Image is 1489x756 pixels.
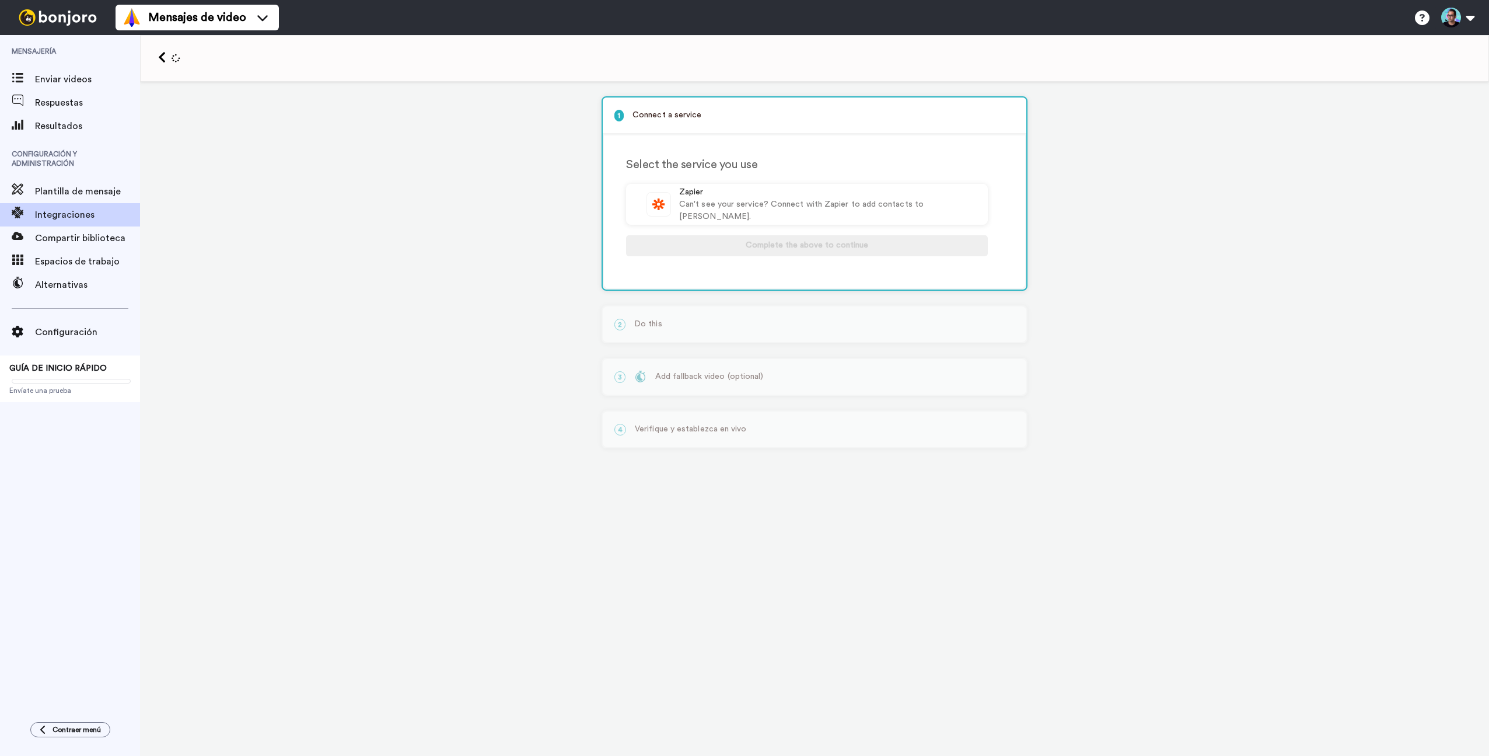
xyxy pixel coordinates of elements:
span: Integraciones [35,208,140,222]
span: Respuestas [35,96,140,110]
span: Resultados [35,119,140,133]
span: Enviar videos [35,72,140,86]
img: logo_zapier.svg [647,193,670,216]
span: GUÍA DE INICIO RÁPIDO [9,364,107,372]
span: Configuración [35,325,140,339]
button: Complete the above to continue [626,235,988,256]
span: Contraer menú [53,725,101,734]
span: Compartir biblioteca [35,231,140,245]
span: Alternativas [35,278,140,292]
font: Connect a service [632,109,701,121]
div: Zapier [679,186,976,198]
button: Contraer menú [30,722,110,737]
span: 1 [614,110,624,121]
span: Plantilla de mensaje [35,184,140,198]
img: vm-color.svg [123,8,141,27]
a: ZapierCan't see your service? Connect with Zapier to add contacts to [PERSON_NAME]. [626,184,988,225]
span: Mensajes de video [148,9,246,26]
div: Can't see your service? Connect with Zapier to add contacts to [PERSON_NAME]. [679,198,976,223]
img: bj-logo-header-white.svg [14,9,102,26]
span: Envíate una prueba [9,386,131,395]
div: Select the service you use [626,156,988,173]
span: Espacios de trabajo [35,255,140,269]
